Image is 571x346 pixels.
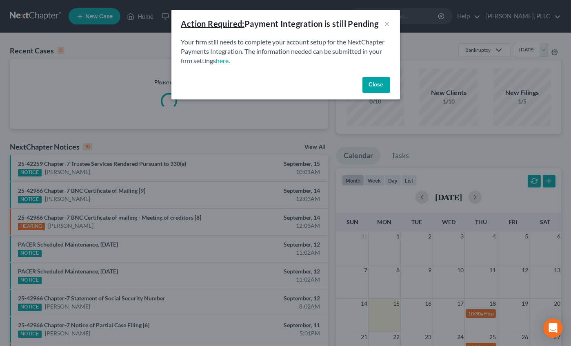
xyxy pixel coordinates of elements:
div: Payment Integration is still Pending [181,18,379,29]
button: × [384,19,390,29]
a: here [216,57,229,64]
div: Open Intercom Messenger [543,318,563,338]
p: Your firm still needs to complete your account setup for the NextChapter Payments Integration. Th... [181,37,390,66]
button: Close [362,77,390,93]
u: Action Required: [181,19,244,29]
